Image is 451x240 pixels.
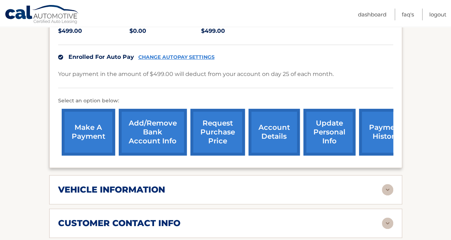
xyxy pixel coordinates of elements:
span: Enrolled For Auto Pay [68,53,134,60]
a: FAQ's [402,9,414,20]
a: payment history [359,109,412,155]
a: account details [248,109,300,155]
a: Logout [429,9,446,20]
a: Add/Remove bank account info [119,109,187,155]
p: $499.00 [201,26,273,36]
h2: customer contact info [58,218,180,229]
a: update personal info [303,109,355,155]
p: $499.00 [58,26,130,36]
a: make a payment [62,109,115,155]
img: check.svg [58,55,63,60]
h2: vehicle information [58,184,165,195]
a: Dashboard [358,9,386,20]
a: request purchase price [190,109,245,155]
img: accordion-rest.svg [382,218,393,229]
p: $0.00 [129,26,201,36]
p: Your payment in the amount of $499.00 will deduct from your account on day 25 of each month. [58,69,334,79]
a: Cal Automotive [5,5,80,25]
img: accordion-rest.svg [382,184,393,195]
p: Select an option below: [58,97,393,105]
a: CHANGE AUTOPAY SETTINGS [138,54,215,60]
